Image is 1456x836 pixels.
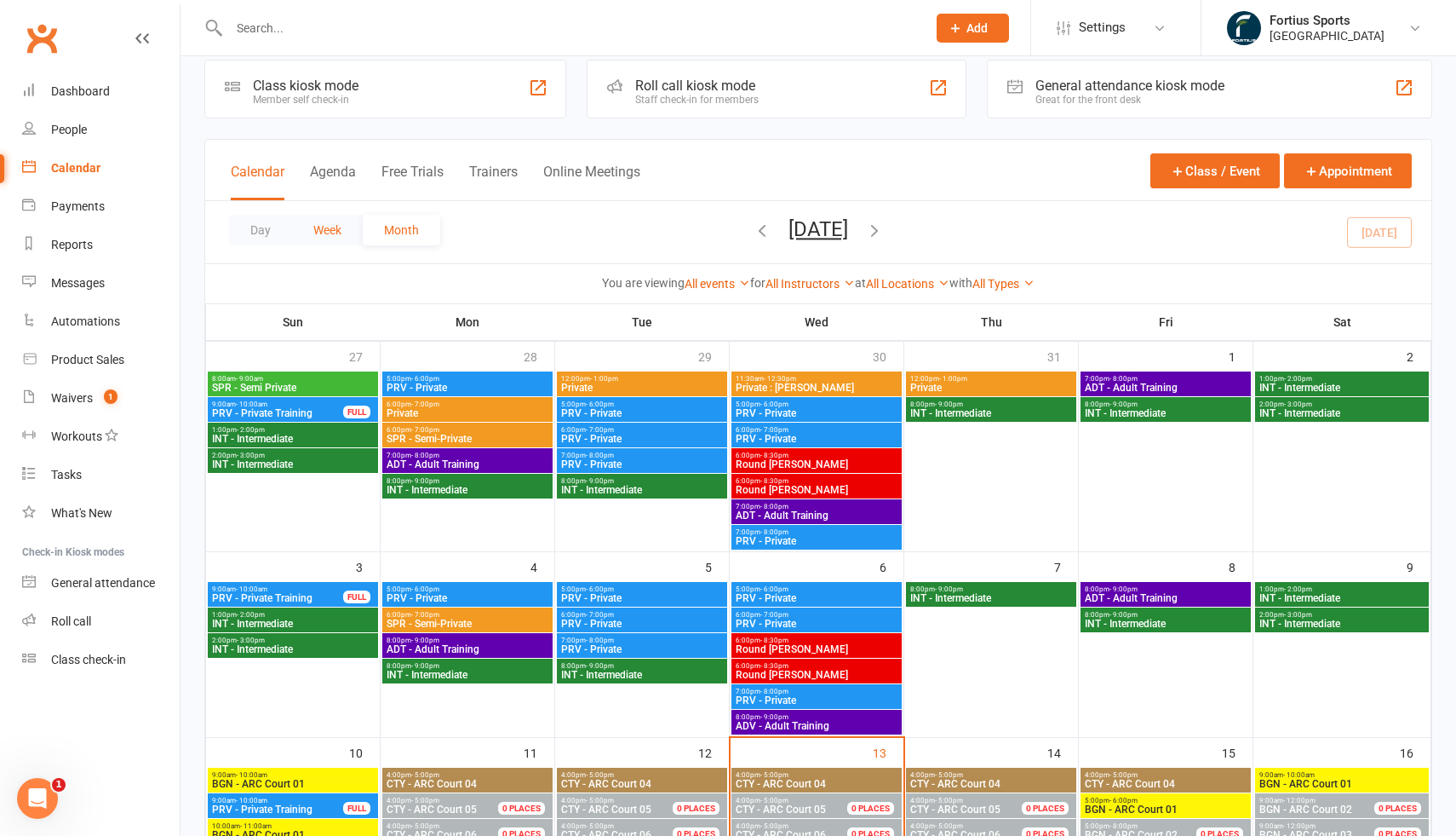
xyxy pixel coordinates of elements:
[22,72,180,111] a: Dashboard
[240,822,272,830] span: - 11:00am
[386,822,519,830] span: 4:00pm
[735,797,868,804] span: 4:00pm
[1084,401,1247,408] span: 8:00pm
[760,797,788,804] span: - 5:00pm
[560,662,724,670] span: 8:00pm
[211,804,344,815] span: PRV - Private Training
[1084,408,1247,418] span: INT - Intermediate
[1284,611,1312,619] span: - 3:00pm
[560,822,693,830] span: 4:00pm
[730,304,904,340] th: Wed
[673,802,719,815] div: 0 PLACES
[735,713,898,721] span: 8:00pm
[698,738,729,766] div: 12
[1283,797,1316,804] span: - 12:00pm
[343,802,370,815] div: FULL
[1258,408,1425,418] span: INT - Intermediate
[1259,804,1352,816] span: BGN - ARC Court 02
[760,688,788,695] span: - 8:00pm
[909,383,1073,393] span: Private
[560,426,724,434] span: 6:00pm
[386,401,549,408] span: 6:00pm
[586,637,614,644] span: - 8:00pm
[1109,585,1138,593] span: - 9:00pm
[698,342,729,370] div: 29
[555,304,730,340] th: Tue
[236,375,263,383] span: - 9:00am
[1150,153,1280,188] button: Class / Event
[735,408,898,418] span: PRV - Private
[211,779,375,789] span: BGN - ARC Court 01
[356,552,380,580] div: 3
[735,401,898,408] span: 5:00pm
[760,528,788,536] span: - 8:00pm
[1258,771,1425,779] span: 9:00am
[909,797,1042,804] span: 4:00pm
[1084,593,1247,603] span: ADT - Adult Training
[880,552,903,580] div: 6
[560,375,724,383] span: 12:00pm
[524,738,554,766] div: 11
[1227,11,1261,45] img: thumb_image1743802567.png
[22,226,180,264] a: Reports
[543,164,640,200] button: Online Meetings
[1283,771,1315,779] span: - 10:00am
[939,375,967,383] span: - 1:00pm
[560,477,724,485] span: 8:00pm
[1229,552,1253,580] div: 8
[51,84,110,98] div: Dashboard
[735,662,898,670] span: 6:00pm
[211,408,344,418] span: PRV - Private Training
[206,304,381,340] th: Sun
[22,303,180,341] a: Automations
[211,771,375,779] span: 9:00am
[735,611,898,619] span: 6:00pm
[760,611,788,619] span: - 7:00pm
[524,342,554,370] div: 28
[586,585,614,593] span: - 6:00pm
[760,426,788,434] span: - 7:00pm
[560,797,693,804] span: 4:00pm
[1407,552,1430,580] div: 9
[586,426,614,434] span: - 7:00pm
[635,94,759,106] div: Staff check-in for members
[586,477,614,485] span: - 9:00pm
[586,611,614,619] span: - 7:00pm
[1258,375,1425,383] span: 1:00pm
[1258,593,1425,603] span: INT - Intermediate
[560,408,724,418] span: PRV - Private
[735,485,898,495] span: Round [PERSON_NAME]
[51,353,124,366] div: Product Sales
[635,78,759,94] div: Roll call kiosk mode
[909,401,1073,408] span: 8:00pm
[498,802,545,815] div: 0 PLACES
[224,16,914,40] input: Search...
[736,804,826,816] span: CTY - ARC Court 05
[560,771,724,779] span: 4:00pm
[760,662,788,670] span: - 8:30pm
[1109,611,1138,619] span: - 9:00pm
[51,238,93,251] div: Reports
[530,552,554,580] div: 4
[236,401,267,408] span: - 10:00am
[1047,342,1078,370] div: 31
[1229,342,1253,370] div: 1
[229,215,292,245] button: Day
[1258,619,1425,629] span: INT - Intermediate
[411,822,439,830] span: - 5:00pm
[211,452,375,459] span: 2:00pm
[22,494,180,533] a: What's New
[560,401,724,408] span: 5:00pm
[586,401,614,408] span: - 6:00pm
[866,277,949,291] a: All Locations
[904,304,1079,340] th: Thu
[211,375,375,383] span: 8:00am
[966,21,988,35] span: Add
[386,779,549,789] span: CTY - ARC Court 04
[386,426,549,434] span: 6:00pm
[22,187,180,226] a: Payments
[51,430,102,443] div: Workouts
[386,383,549,393] span: PRV - Private
[909,375,1073,383] span: 12:00pm
[237,637,265,644] span: - 3:00pm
